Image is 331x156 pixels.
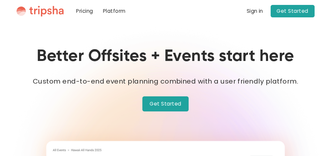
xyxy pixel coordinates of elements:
[271,5,315,17] a: Get Started
[247,8,263,15] a: Sign in
[142,96,189,111] a: Get Started
[37,47,294,67] h1: Better Offsites + Events start here
[16,6,64,17] a: home
[16,6,64,17] img: Tripsha Logo
[33,77,298,86] strong: Custom end-to-end event planning combined with a user friendly platform.
[247,9,263,13] div: Sign in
